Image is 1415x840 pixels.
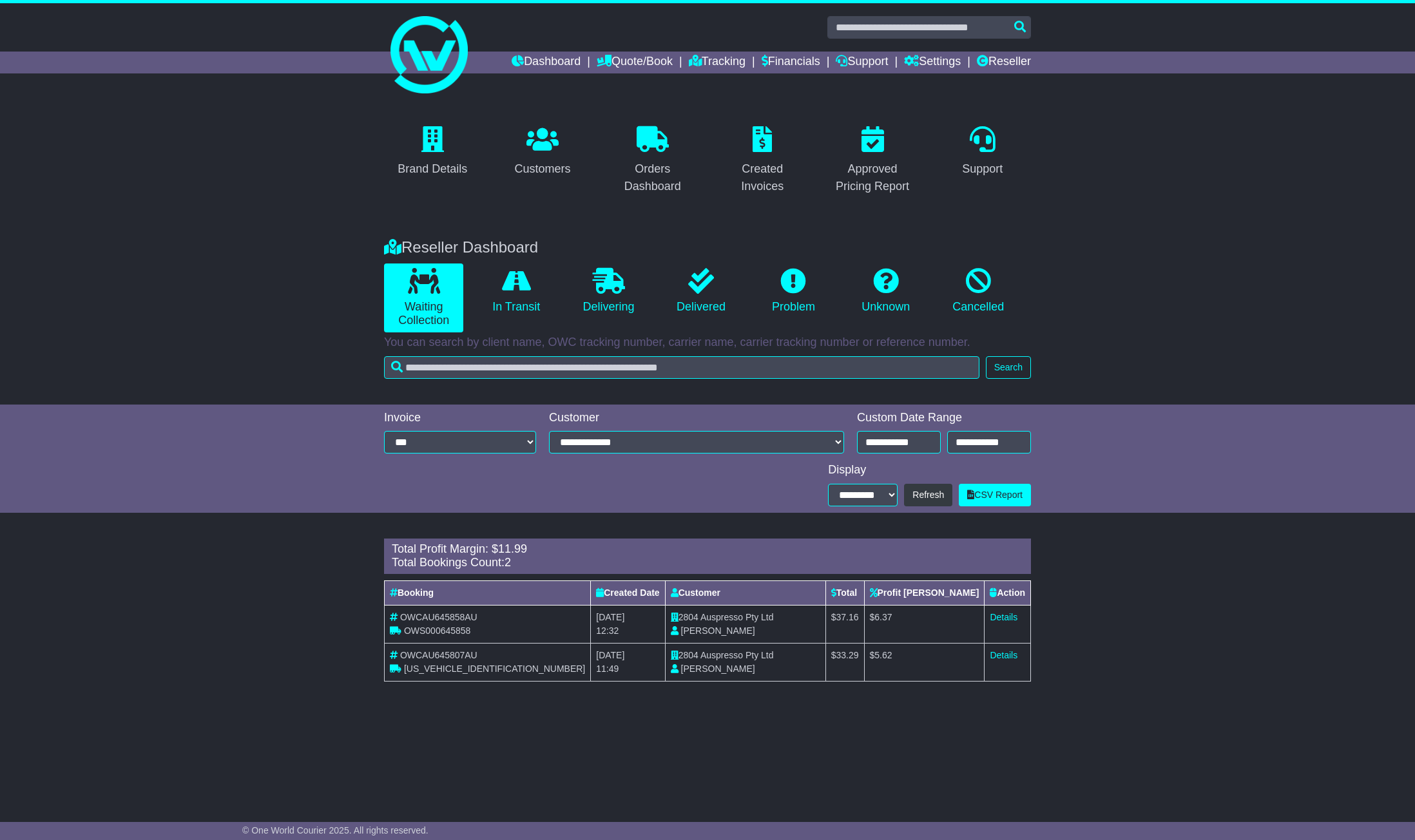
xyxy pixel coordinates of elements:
[404,625,471,636] span: OWS000645858
[398,160,467,178] div: Brand Details
[604,122,701,200] a: Orders Dashboard
[596,650,624,660] span: [DATE]
[665,580,825,605] th: Customer
[679,650,698,660] span: 2804
[836,612,858,622] span: 37.16
[597,52,673,73] a: Quote/Book
[384,336,1031,350] p: You can search by client name, OWC tracking number, carrier name, carrier tracking number or refe...
[392,542,1023,557] div: Total Profit Margin: $
[954,122,1011,182] a: Support
[378,238,1037,257] div: Reseller Dashboard
[962,160,1003,178] div: Support
[874,650,892,660] span: 5.62
[864,580,985,605] th: Profit [PERSON_NAME]
[722,160,803,195] div: Created Invoices
[714,122,811,200] a: Created Invoices
[825,643,864,681] td: $
[864,643,985,681] td: $
[506,122,579,182] a: Customers
[512,52,581,73] a: Dashboard
[596,663,619,674] span: 11:49
[700,612,774,622] span: Auspresso Pty Ltd
[846,263,925,319] a: Unknown
[754,263,833,319] a: Problem
[959,484,1031,506] a: CSV Report
[700,650,774,660] span: Auspresso Pty Ltd
[549,411,844,425] div: Customer
[681,625,755,636] span: [PERSON_NAME]
[977,52,1031,73] a: Reseller
[985,580,1031,605] th: Action
[762,52,820,73] a: Financials
[569,263,648,319] a: Delivering
[498,542,527,555] span: 11.99
[612,160,693,195] div: Orders Dashboard
[990,612,1017,622] a: Details
[661,263,740,319] a: Delivered
[857,411,1031,425] div: Custom Date Range
[825,580,864,605] th: Total
[833,160,913,195] div: Approved Pricing Report
[505,556,511,569] span: 2
[689,52,746,73] a: Tracking
[986,356,1031,379] button: Search
[392,556,1023,570] div: Total Bookings Count:
[681,663,755,674] span: [PERSON_NAME]
[404,663,585,674] span: [US_VEHICLE_IDENTIFICATION_NUMBER]
[864,605,985,643] td: $
[476,263,555,319] a: In Transit
[990,650,1017,660] a: Details
[385,580,591,605] th: Booking
[384,411,536,425] div: Invoice
[400,650,477,660] span: OWCAU645807AU
[824,122,921,200] a: Approved Pricing Report
[596,625,619,636] span: 12:32
[591,580,665,605] th: Created Date
[242,825,428,835] span: © One World Courier 2025. All rights reserved.
[904,52,961,73] a: Settings
[836,52,888,73] a: Support
[389,122,476,182] a: Brand Details
[874,612,892,622] span: 6.37
[679,612,698,622] span: 2804
[596,612,624,622] span: [DATE]
[825,605,864,643] td: $
[836,650,858,660] span: 33.29
[400,612,477,622] span: OWCAU645858AU
[828,463,1031,477] div: Display
[939,263,1018,319] a: Cancelled
[904,484,952,506] button: Refresh
[384,263,463,332] a: Waiting Collection
[514,160,570,178] div: Customers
